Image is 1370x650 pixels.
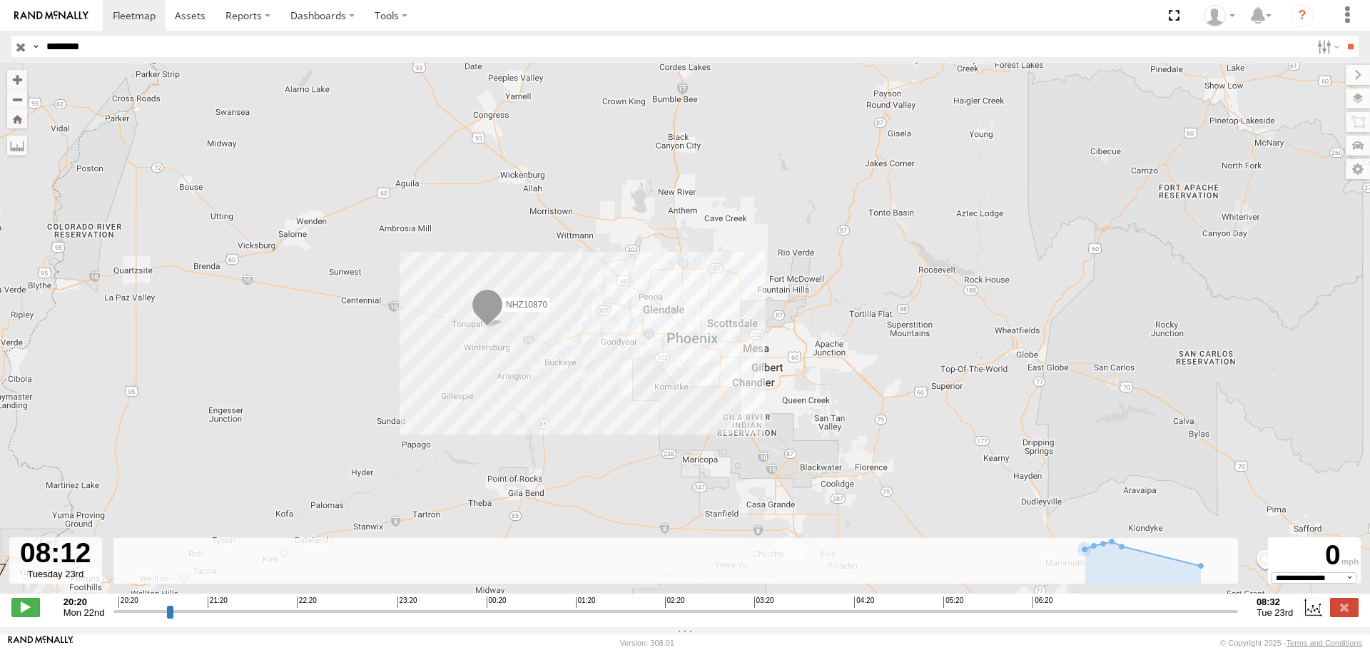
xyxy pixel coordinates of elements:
label: Search Filter Options [1311,36,1342,57]
img: rand-logo.svg [14,11,88,21]
span: NHZ10870 [506,299,547,309]
i: ? [1291,4,1314,27]
span: 04:20 [854,596,874,608]
span: 03:20 [754,596,774,608]
a: Visit our Website [8,636,73,650]
strong: 20:20 [64,596,105,607]
span: 02:20 [665,596,685,608]
span: 22:20 [297,596,317,608]
strong: 08:32 [1257,596,1293,607]
button: Zoom out [7,89,27,109]
div: 0 [1270,539,1359,572]
label: Search Query [30,36,41,57]
span: 05:20 [943,596,963,608]
div: © Copyright 2025 - [1220,639,1362,647]
span: Tue 23rd Sep 2025 [1257,607,1293,618]
span: 01:20 [576,596,596,608]
a: Terms and Conditions [1287,639,1362,647]
span: 06:20 [1032,596,1052,608]
button: Zoom in [7,70,27,89]
div: Version: 308.01 [620,639,674,647]
label: Play/Stop [11,598,40,616]
span: 21:20 [208,596,228,608]
label: Close [1330,598,1359,616]
span: Mon 22nd Sep 2025 [64,607,105,618]
label: Map Settings [1346,159,1370,179]
span: 23:20 [397,596,417,608]
span: 00:20 [487,596,507,608]
button: Zoom Home [7,109,27,128]
label: Measure [7,136,27,156]
div: Zulema McIntosch [1199,5,1240,26]
span: 20:20 [118,596,138,608]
